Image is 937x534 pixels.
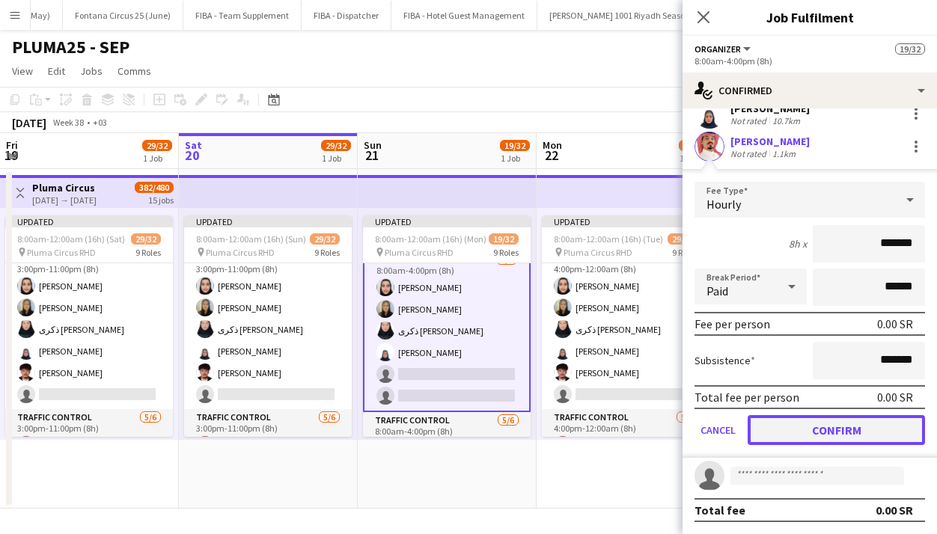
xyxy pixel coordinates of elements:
div: Fee per person [695,316,770,331]
div: Updated [542,215,709,227]
div: 1.1km [769,148,799,159]
span: 8:00am-12:00am (16h) (Tue) [554,233,663,245]
span: View [12,64,33,78]
div: 0.00 SR [877,390,913,405]
span: 8:00am-12:00am (16h) (Sat) [17,233,125,245]
div: 1 Job [501,153,529,164]
span: Fri [6,138,18,152]
div: Confirmed [683,73,937,108]
button: FIBA - Team Supplement [183,1,302,30]
button: Organizer [695,43,753,55]
span: Sun [364,138,382,152]
div: 1 Job [322,153,350,164]
div: 1 Job [143,153,171,164]
span: 8:00am-12:00am (16h) (Mon) [375,233,486,245]
div: Updated [5,215,173,227]
span: Pluma Circus RHD [564,247,632,258]
div: +03 [93,117,107,128]
a: Comms [112,61,157,81]
div: Updated [363,215,531,227]
div: 15 jobs [148,193,174,206]
div: 1 Job [680,153,708,164]
button: Confirm [748,415,925,445]
span: 19/32 [500,140,530,151]
div: 0.00 SR [876,503,913,518]
a: View [6,61,39,81]
div: [DATE] [12,115,46,130]
app-card-role: Organizer4/68:00am-4:00pm (8h)[PERSON_NAME][PERSON_NAME]ذكرى [PERSON_NAME][PERSON_NAME] [363,250,531,412]
div: Updated [184,215,352,227]
span: Pluma Circus RHD [206,247,275,258]
div: Total fee per person [695,390,799,405]
span: 29/32 [668,233,698,245]
div: [DATE] → [DATE] [32,194,97,206]
span: 9 Roles [672,247,698,258]
button: [PERSON_NAME] 1001 Riyadh Season [537,1,703,30]
span: 29/32 [142,140,172,151]
span: 29/32 [131,233,161,245]
app-card-role: Organizer5/64:00pm-12:00am (8h)[PERSON_NAME][PERSON_NAME]ذكرى [PERSON_NAME][PERSON_NAME][PERSON_N... [542,250,709,409]
app-job-card: Updated8:00am-12:00am (16h) (Mon)19/32 Pluma Circus RHD9 Roles[PERSON_NAME][PERSON_NAME]Organizer... [363,215,531,437]
span: 9 Roles [314,247,340,258]
span: Hourly [706,197,741,212]
app-job-card: Updated8:00am-12:00am (16h) (Tue)29/32 Pluma Circus RHD9 Roles[PERSON_NAME][PERSON_NAME]Organizer... [542,215,709,437]
button: FIBA - Hotel Guest Management [391,1,537,30]
button: Cancel [695,415,742,445]
div: [PERSON_NAME] [730,102,810,115]
div: [PERSON_NAME] [730,135,810,148]
div: Not rated [730,148,769,159]
span: 20 [183,147,202,164]
div: 0.00 SR [877,316,913,331]
span: 382/480 [135,182,174,193]
h3: Pluma Circus [32,181,97,194]
div: 8h x [789,237,807,251]
span: Week 38 [49,117,87,128]
app-job-card: Updated8:00am-12:00am (16h) (Sun)29/32 Pluma Circus RHD9 Roles[PERSON_NAME][PERSON_NAME]Organizer... [184,215,352,437]
app-card-role: Organizer5/63:00pm-11:00pm (8h)[PERSON_NAME][PERSON_NAME]ذكرى [PERSON_NAME][PERSON_NAME][PERSON_N... [184,250,352,409]
span: 9 Roles [135,247,161,258]
span: 29/32 [310,233,340,245]
div: 10.7km [769,115,803,126]
span: 29/32 [679,140,709,151]
label: Subsistence [695,354,755,367]
span: Jobs [80,64,103,78]
span: Sat [185,138,202,152]
span: Organizer [695,43,741,55]
span: 19 [4,147,18,164]
span: Pluma Circus RHD [27,247,96,258]
span: Comms [117,64,151,78]
span: Paid [706,283,728,298]
span: 9 Roles [493,247,519,258]
span: 8:00am-12:00am (16h) (Sun) [196,233,306,245]
span: 19/32 [895,43,925,55]
span: 22 [540,147,562,164]
a: Edit [42,61,71,81]
span: Pluma Circus RHD [385,247,454,258]
h1: PLUMA25 - SEP [12,36,129,58]
button: Fontana Circus 25 (June) [63,1,183,30]
h3: Job Fulfilment [683,7,937,27]
div: 8:00am-4:00pm (8h) [695,55,925,67]
app-card-role: Organizer5/63:00pm-11:00pm (8h)[PERSON_NAME][PERSON_NAME]ذكرى [PERSON_NAME][PERSON_NAME][PERSON_N... [5,250,173,409]
app-job-card: Updated8:00am-12:00am (16h) (Sat)29/32 Pluma Circus RHD9 Roles[PERSON_NAME][PERSON_NAME]Organizer... [5,215,173,437]
a: Jobs [74,61,109,81]
span: Mon [543,138,562,152]
div: Not rated [730,115,769,126]
span: 19/32 [489,233,519,245]
span: 21 [361,147,382,164]
div: Total fee [695,503,745,518]
span: 29/32 [321,140,351,151]
button: FIBA - Dispatcher [302,1,391,30]
span: Edit [48,64,65,78]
